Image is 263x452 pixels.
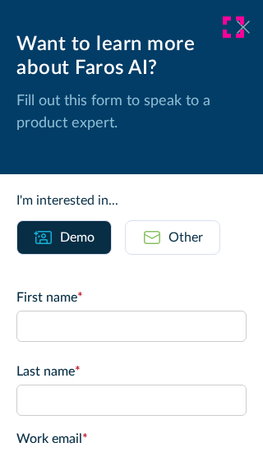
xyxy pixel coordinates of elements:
div: Other [168,228,203,247]
label: Work email [16,429,247,449]
div: Demo [60,228,95,247]
div: Want to learn more about Faros AI? [16,33,247,81]
div: I'm interested in... [16,191,247,210]
label: First name [16,288,247,307]
label: Last name [16,362,247,381]
p: Fill out this form to speak to a product expert. [16,90,247,135]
